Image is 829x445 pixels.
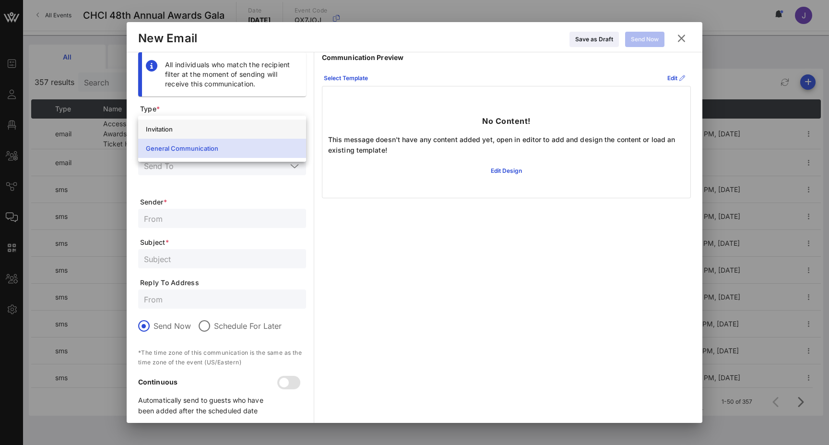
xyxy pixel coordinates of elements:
input: From [144,293,300,305]
button: Edit Design [485,163,528,179]
p: No Content! [482,115,531,127]
div: Edit [667,73,685,83]
div: Select Template [324,73,368,83]
input: Send To [144,159,287,172]
p: *The time zone of this communication is the same as the time zone of the event (US/Eastern) [138,348,306,367]
p: Communication Preview [322,52,691,63]
span: Sender [140,197,306,207]
input: From [144,212,300,225]
div: Save as Draft [575,35,613,44]
div: Edit Design [491,166,522,176]
div: New Email [138,31,197,46]
span: Subject [140,238,306,247]
p: Automatically send to guests who have been added after the scheduled date [138,395,279,416]
p: This message doesn't have any content added yet, open in editor to add and design the content or ... [328,134,685,156]
input: Subject [144,253,300,265]
div: General Communication [146,144,298,152]
label: Schedule For Later [214,321,282,331]
div: Send Now [631,35,659,44]
label: Send Now [154,321,191,331]
button: Save as Draft [569,32,619,47]
button: Send Now [625,32,664,47]
span: Type [140,104,306,114]
div: All individuals who match the recipient filter at the moment of sending will receive this communi... [165,60,298,89]
button: Edit [662,71,691,86]
button: Select Template [318,71,374,86]
div: Invitation [146,125,298,133]
span: Reply To Address [140,278,306,288]
p: Continuous [138,377,279,387]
